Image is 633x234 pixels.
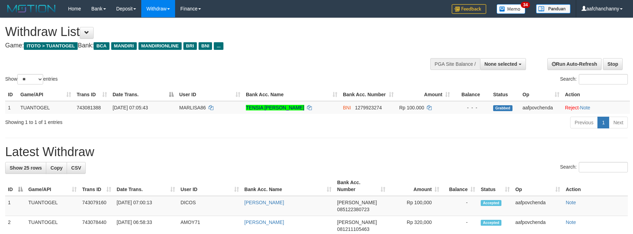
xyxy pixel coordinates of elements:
[547,58,602,70] a: Run Auto-Refresh
[355,105,382,110] span: Copy 1279923274 to clipboard
[485,61,517,67] span: None selected
[5,88,18,101] th: ID
[566,219,576,225] a: Note
[520,101,562,114] td: aafpovchenda
[17,74,43,84] select: Showentries
[570,117,598,128] a: Previous
[214,42,223,50] span: ...
[430,58,480,70] div: PGA Site Balance /
[490,88,520,101] th: Status
[452,4,486,14] img: Feedback.jpg
[178,196,242,216] td: DICOS
[79,196,114,216] td: 743079160
[337,200,377,205] span: [PERSON_NAME]
[562,88,630,101] th: Action
[337,207,369,212] span: Copy 085122380723 to clipboard
[183,42,197,50] span: BRI
[5,42,415,49] h4: Game: Bank:
[10,165,42,171] span: Show 25 rows
[5,25,415,39] h1: Withdraw List
[493,105,512,111] span: Grabbed
[178,176,242,196] th: User ID: activate to sort column ascending
[340,88,396,101] th: Bank Acc. Number: activate to sort column ascending
[603,58,623,70] a: Stop
[26,196,79,216] td: TUANTOGEL
[560,74,628,84] label: Search:
[5,145,628,159] h1: Latest Withdraw
[562,101,630,114] td: ·
[244,200,284,205] a: [PERSON_NAME]
[71,165,81,171] span: CSV
[520,88,562,101] th: Op: activate to sort column ascending
[442,176,478,196] th: Balance: activate to sort column ascending
[481,220,501,226] span: Accepted
[536,4,570,13] img: panduan.png
[77,105,101,110] span: 743081388
[521,2,530,8] span: 34
[343,105,351,110] span: BNI
[18,101,74,114] td: TUANTOGEL
[244,219,284,225] a: [PERSON_NAME]
[481,200,501,206] span: Accepted
[396,88,453,101] th: Amount: activate to sort column ascending
[442,196,478,216] td: -
[5,176,26,196] th: ID: activate to sort column descending
[50,165,63,171] span: Copy
[46,162,67,174] a: Copy
[114,176,178,196] th: Date Trans.: activate to sort column ascending
[5,101,18,114] td: 1
[579,74,628,84] input: Search:
[478,176,512,196] th: Status: activate to sort column ascending
[110,88,176,101] th: Date Trans.: activate to sort column descending
[79,176,114,196] th: Trans ID: activate to sort column ascending
[5,3,58,14] img: MOTION_logo.png
[74,88,110,101] th: Trans ID: activate to sort column ascending
[138,42,182,50] span: MANDIRIONLINE
[399,105,424,110] span: Rp 100.000
[597,117,609,128] a: 1
[5,196,26,216] td: 1
[114,196,178,216] td: [DATE] 07:00:13
[94,42,109,50] span: BCA
[243,88,340,101] th: Bank Acc. Name: activate to sort column ascending
[337,226,369,232] span: Copy 081211105463 to clipboard
[388,196,442,216] td: Rp 100,000
[18,88,74,101] th: Game/API: activate to sort column ascending
[246,105,304,110] a: TENSIA [PERSON_NAME]
[565,105,579,110] a: Reject
[560,162,628,172] label: Search:
[512,196,563,216] td: aafpovchenda
[388,176,442,196] th: Amount: activate to sort column ascending
[5,116,259,126] div: Showing 1 to 1 of 1 entries
[111,42,137,50] span: MANDIRI
[453,88,490,101] th: Balance
[199,42,212,50] span: BNI
[609,117,628,128] a: Next
[67,162,86,174] a: CSV
[176,88,243,101] th: User ID: activate to sort column ascending
[113,105,148,110] span: [DATE] 07:05:43
[480,58,526,70] button: None selected
[5,162,46,174] a: Show 25 rows
[580,105,591,110] a: Note
[26,176,79,196] th: Game/API: activate to sort column ascending
[179,105,206,110] span: MARLISA86
[5,74,58,84] label: Show entries
[337,219,377,225] span: [PERSON_NAME]
[242,176,335,196] th: Bank Acc. Name: activate to sort column ascending
[455,104,488,111] div: - - -
[24,42,78,50] span: ITOTO > TUANTOGEL
[579,162,628,172] input: Search:
[334,176,388,196] th: Bank Acc. Number: activate to sort column ascending
[566,200,576,205] a: Note
[497,4,526,14] img: Button%20Memo.svg
[512,176,563,196] th: Op: activate to sort column ascending
[563,176,628,196] th: Action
